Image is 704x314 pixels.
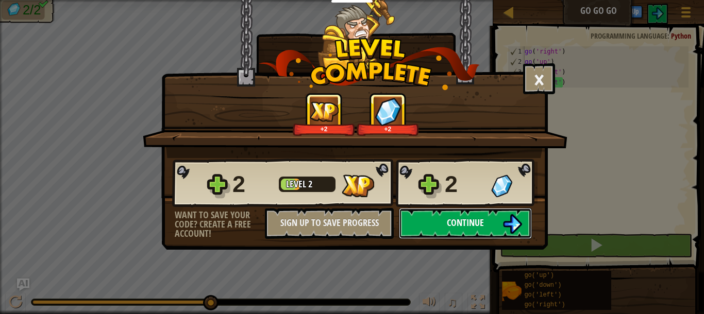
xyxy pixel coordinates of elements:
div: +2 [295,125,353,133]
img: XP Gained [342,175,374,197]
div: Want to save your code? Create a free account! [175,211,265,238]
img: Gems Gained [375,97,401,126]
button: Continue [399,208,532,239]
button: × [523,63,555,94]
div: 2 [445,168,485,201]
img: Gems Gained [491,175,512,197]
img: level_complete.png [259,38,480,90]
span: 2 [308,178,312,190]
button: Sign Up to Save Progress [265,208,394,239]
img: Continue [502,214,522,234]
span: Continue [447,216,484,229]
div: 2 [232,168,273,201]
img: XP Gained [310,101,339,121]
span: Level [286,178,308,190]
div: +2 [359,125,417,133]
